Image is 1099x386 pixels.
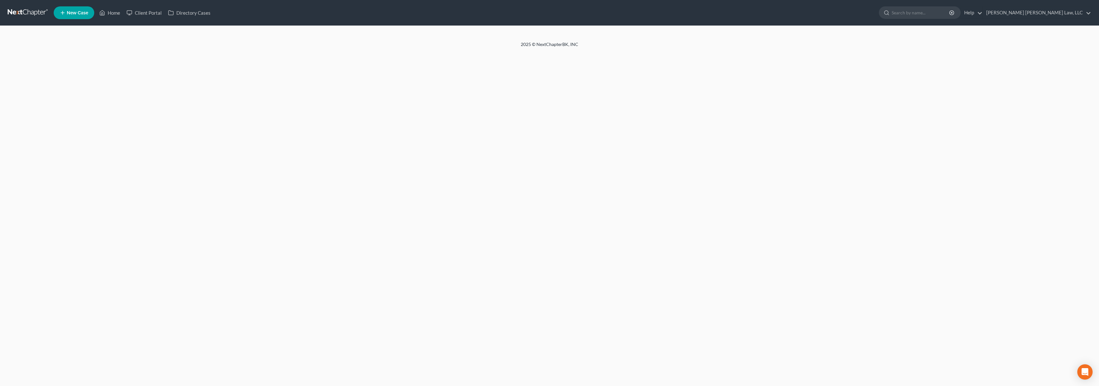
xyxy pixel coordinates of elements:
a: [PERSON_NAME] [PERSON_NAME] Law, LLC [983,7,1091,19]
div: Open Intercom Messenger [1077,364,1093,380]
a: Help [961,7,982,19]
span: New Case [67,11,88,15]
input: Search by name... [892,7,950,19]
div: 2025 © NextChapterBK, INC [367,41,732,53]
a: Home [96,7,123,19]
a: Directory Cases [165,7,214,19]
a: Client Portal [123,7,165,19]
